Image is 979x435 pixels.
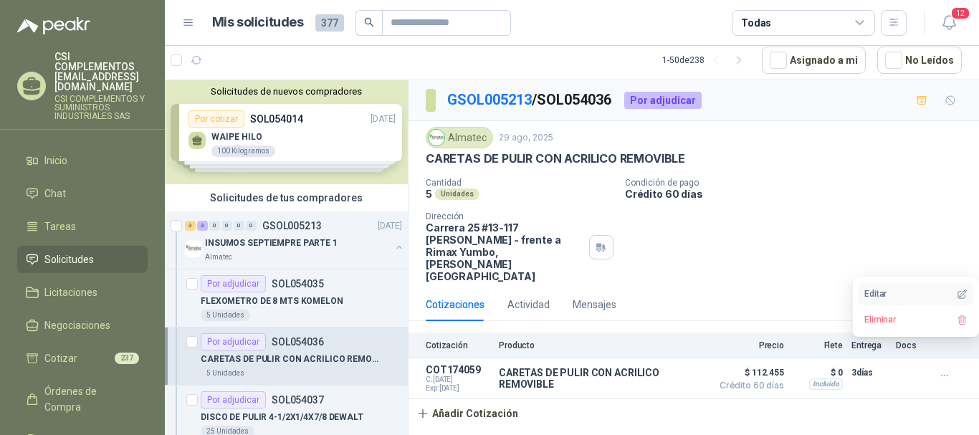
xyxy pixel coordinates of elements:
a: 3 3 0 0 0 0 GSOL005213[DATE] Company LogoINSUMOS SEPTIEMPRE PARTE 1Almatec [185,217,405,263]
p: CSI COMPLEMENTOS Y SUMINISTROS INDUSTRIALES SAS [54,95,148,120]
img: Company Logo [429,130,444,145]
a: Solicitudes [17,246,148,273]
p: 3 días [851,364,887,381]
span: C: [DATE] [426,376,490,384]
p: Cotización [426,340,490,350]
span: 12 [950,6,970,20]
span: 237 [115,353,139,364]
span: 377 [315,14,344,32]
a: Chat [17,180,148,207]
div: Actividad [507,297,550,312]
button: 12 [936,10,962,36]
span: Chat [44,186,66,201]
p: Dirección [426,211,583,221]
button: Solicitudes de nuevos compradores [171,86,402,97]
p: CARETAS DE PULIR CON ACRILICO REMOVIBLE [201,353,379,366]
p: DISCO DE PULIR 4-1/2X1/4X7/8 DEWALT [201,411,363,424]
a: Cotizar237 [17,345,148,372]
div: 0 [209,221,220,231]
p: Crédito 60 días [625,188,973,200]
p: SOL054037 [272,395,324,405]
button: No Leídos [877,47,962,74]
p: INSUMOS SEPTIEMPRE PARTE 1 [205,236,338,250]
button: Eliminar [859,308,973,331]
a: Negociaciones [17,312,148,339]
p: Precio [712,340,784,350]
div: Por adjudicar [624,92,702,109]
a: Órdenes de Compra [17,378,148,421]
p: Cantidad [426,178,613,188]
p: Docs [896,340,925,350]
p: SOL054035 [272,279,324,289]
div: Unidades [435,188,479,200]
a: Tareas [17,213,148,240]
span: search [364,17,374,27]
div: 3 [185,221,196,231]
p: 5 [426,188,432,200]
img: Logo peakr [17,17,90,34]
h1: Mis solicitudes [212,12,304,33]
button: Editar [859,282,973,305]
span: Solicitudes [44,252,94,267]
img: Company Logo [185,240,202,257]
a: Por adjudicarSOL054036CARETAS DE PULIR CON ACRILICO REMOVIBLE5 Unidades [165,328,408,386]
p: GSOL005213 [262,221,322,231]
a: Licitaciones [17,279,148,306]
span: $ 112.455 [712,364,784,381]
span: Negociaciones [44,317,110,333]
div: 5 Unidades [201,368,250,379]
button: Añadir Cotización [409,399,526,428]
div: 0 [246,221,257,231]
span: Tareas [44,219,76,234]
div: Por adjudicar [201,391,266,408]
a: Por adjudicarSOL054035FLEXOMETRO DE 8 MTS KOMELON5 Unidades [165,269,408,328]
div: Cotizaciones [426,297,484,312]
div: 1 - 50 de 238 [662,49,750,72]
p: CARETAS DE PULIR CON ACRILICO REMOVIBLE [499,367,704,390]
p: CSI COMPLEMENTOS [EMAIL_ADDRESS][DOMAIN_NAME] [54,52,148,92]
p: 29 ago, 2025 [499,131,553,145]
p: [DATE] [378,219,402,233]
div: Por adjudicar [201,275,266,292]
p: Condición de pago [625,178,973,188]
span: Crédito 60 días [712,381,784,390]
p: COT174059 [426,364,490,376]
a: Inicio [17,147,148,174]
p: $ 0 [793,364,843,381]
div: Almatec [426,127,493,148]
p: Carrera 25 #13-117 [PERSON_NAME] - frente a Rimax Yumbo , [PERSON_NAME][GEOGRAPHIC_DATA] [426,221,583,282]
div: 0 [221,221,232,231]
p: SOL054036 [272,337,324,347]
p: Producto [499,340,704,350]
div: Todas [741,15,771,31]
p: Entrega [851,340,887,350]
span: Licitaciones [44,285,97,300]
p: CARETAS DE PULIR CON ACRILICO REMOVIBLE [426,151,685,166]
a: GSOL005213 [447,91,532,108]
div: Mensajes [573,297,616,312]
button: Asignado a mi [762,47,866,74]
p: Flete [793,340,843,350]
div: 3 [197,221,208,231]
div: 0 [234,221,244,231]
span: Cotizar [44,350,77,366]
div: Solicitudes de tus compradores [165,184,408,211]
div: 5 Unidades [201,310,250,321]
div: Solicitudes de nuevos compradoresPor cotizarSOL054014[DATE] WAIPE HILO100 KilogramosPor cotizarSO... [165,80,408,184]
span: Inicio [44,153,67,168]
div: Por adjudicar [201,333,266,350]
span: Exp: [DATE] [426,384,490,393]
p: FLEXOMETRO DE 8 MTS KOMELON [201,295,343,308]
div: Incluido [809,378,843,390]
p: / SOL054036 [447,89,613,111]
p: Almatec [205,252,232,263]
span: Órdenes de Compra [44,383,134,415]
